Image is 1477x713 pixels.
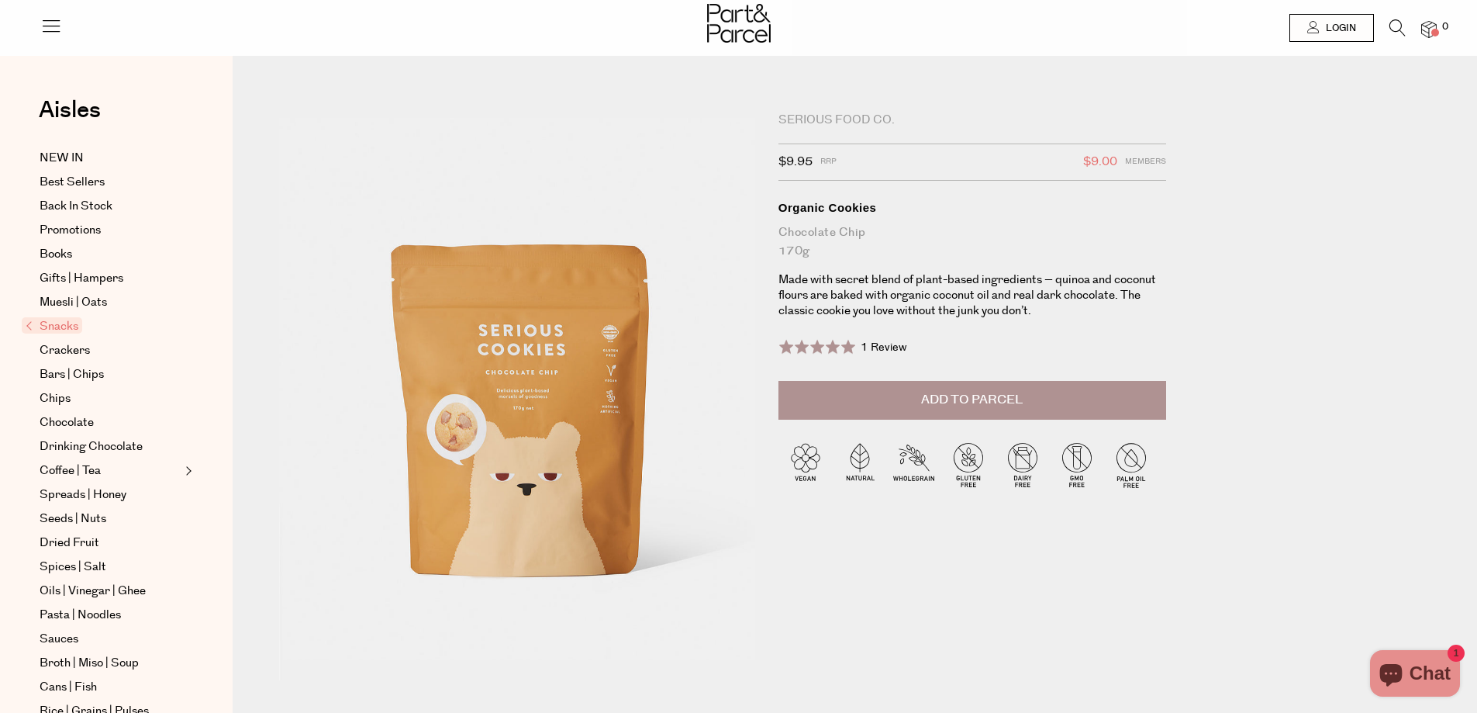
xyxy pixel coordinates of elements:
[778,272,1166,319] p: Made with secret blend of plant-based ingredients – quinoa and coconut flours are baked with orga...
[40,654,181,673] a: Broth | Miso | Soup
[1421,21,1437,37] a: 0
[40,654,139,673] span: Broth | Miso | Soup
[778,200,1166,216] div: Organic Cookies
[40,197,112,216] span: Back In Stock
[40,365,104,384] span: Bars | Chips
[778,381,1166,420] button: Add to Parcel
[40,197,181,216] a: Back In Stock
[40,678,97,697] span: Cans | Fish
[40,486,181,504] a: Spreads | Honey
[40,173,105,192] span: Best Sellers
[22,317,82,334] span: Snacks
[40,269,123,288] span: Gifts | Hampers
[1104,438,1158,492] img: P_P-ICONS-Live_Bec_V11_Palm_Oil_Free.svg
[40,462,101,480] span: Coffee | Tea
[40,245,181,264] a: Books
[40,558,106,576] span: Spices | Salt
[887,438,941,492] img: P_P-ICONS-Live_Bec_V11_Wholegrain.svg
[40,389,71,408] span: Chips
[833,438,887,492] img: P_P-ICONS-Live_Bec_V11_Natural.svg
[40,438,143,456] span: Drinking Chocolate
[39,99,101,137] a: Aisles
[1365,650,1465,701] inbox-online-store-chat: Shopify online store chat
[40,149,181,168] a: NEW IN
[861,340,907,355] span: 1 Review
[778,438,833,492] img: P_P-ICONS-Live_Bec_V11_Vegan.svg
[40,510,181,528] a: Seeds | Nuts
[40,630,181,649] a: Sauces
[778,223,1166,261] div: Chocolate Chip 170g
[40,269,181,288] a: Gifts | Hampers
[181,462,192,480] button: Expand/Collapse Coffee | Tea
[1438,20,1452,34] span: 0
[40,510,106,528] span: Seeds | Nuts
[40,534,99,552] span: Dried Fruit
[40,462,181,480] a: Coffee | Tea
[778,152,813,172] span: $9.95
[40,630,78,649] span: Sauces
[40,414,94,432] span: Chocolate
[707,4,771,43] img: Part&Parcel
[1125,152,1166,172] span: Members
[40,438,181,456] a: Drinking Chocolate
[40,582,181,601] a: Oils | Vinegar | Ghee
[941,438,996,492] img: P_P-ICONS-Live_Bec_V11_Gluten_Free.svg
[40,245,72,264] span: Books
[40,582,146,601] span: Oils | Vinegar | Ghee
[40,293,107,312] span: Muesli | Oats
[40,173,181,192] a: Best Sellers
[40,414,181,432] a: Chocolate
[40,293,181,312] a: Muesli | Oats
[40,678,181,697] a: Cans | Fish
[40,221,181,240] a: Promotions
[820,152,837,172] span: RRP
[1289,14,1374,42] a: Login
[40,606,181,625] a: Pasta | Noodles
[40,221,101,240] span: Promotions
[40,486,126,504] span: Spreads | Honey
[40,341,90,360] span: Crackers
[1050,438,1104,492] img: P_P-ICONS-Live_Bec_V11_GMO_Free.svg
[996,438,1050,492] img: P_P-ICONS-Live_Bec_V11_Dairy_Free.svg
[40,534,181,552] a: Dried Fruit
[40,341,181,360] a: Crackers
[40,558,181,576] a: Spices | Salt
[40,606,121,625] span: Pasta | Noodles
[39,93,101,127] span: Aisles
[1322,22,1356,35] span: Login
[40,149,84,168] span: NEW IN
[778,112,1166,128] div: Serious Food Co.
[40,389,181,408] a: Chips
[40,365,181,384] a: Bars | Chips
[921,391,1023,409] span: Add to Parcel
[1083,152,1117,172] span: $9.00
[26,317,181,336] a: Snacks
